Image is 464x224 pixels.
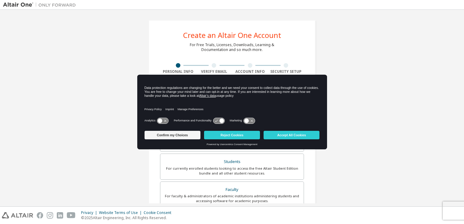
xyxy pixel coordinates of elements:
[99,210,144,215] div: Website Terms of Use
[160,69,196,74] div: Personal Info
[3,2,79,8] img: Altair One
[164,158,300,166] div: Students
[67,212,76,219] img: youtube.svg
[164,166,300,176] div: For currently enrolled students looking to access the free Altair Student Edition bundle and all ...
[232,69,268,74] div: Account Info
[144,210,175,215] div: Cookie Consent
[196,69,232,74] div: Verify Email
[37,212,43,219] img: facebook.svg
[164,185,300,194] div: Faculty
[2,212,33,219] img: altair_logo.svg
[57,212,63,219] img: linkedin.svg
[81,215,175,220] p: © 2025 Altair Engineering, Inc. All Rights Reserved.
[47,212,53,219] img: instagram.svg
[81,210,99,215] div: Privacy
[183,32,281,39] div: Create an Altair One Account
[190,42,274,52] div: For Free Trials, Licenses, Downloads, Learning & Documentation and so much more.
[164,194,300,203] div: For faculty & administrators of academic institutions administering students and accessing softwa...
[268,69,304,74] div: Security Setup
